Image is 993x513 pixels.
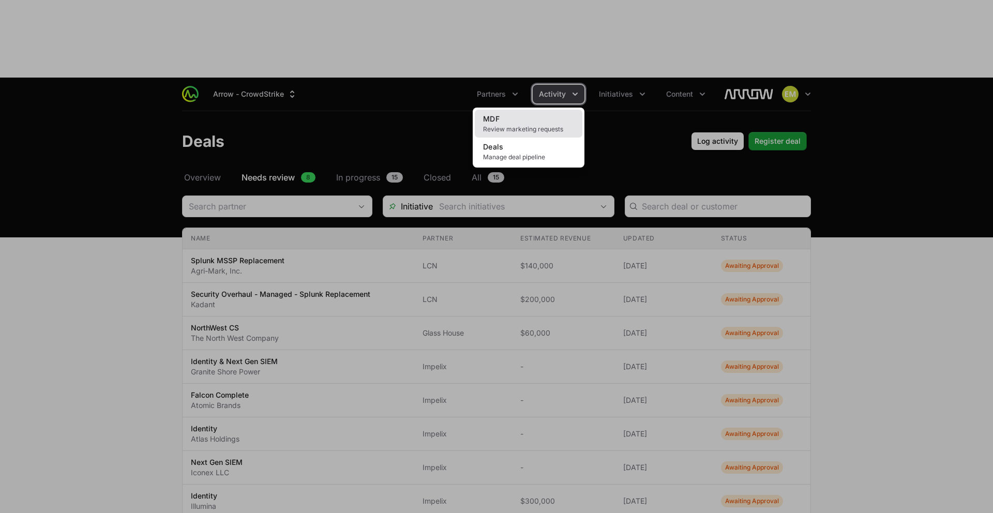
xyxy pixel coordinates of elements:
[483,142,504,151] span: Deals
[483,153,574,161] span: Manage deal pipeline
[483,125,574,133] span: Review marketing requests
[475,138,582,165] a: DealsManage deal pipeline
[475,110,582,138] a: MDFReview marketing requests
[199,85,712,103] div: Main navigation
[483,114,500,123] span: MDF
[533,85,584,103] div: Activity menu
